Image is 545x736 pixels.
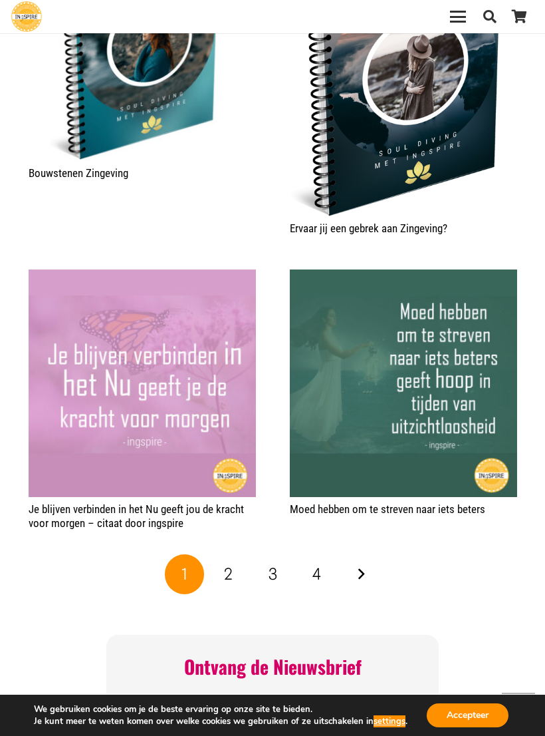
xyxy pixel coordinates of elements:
[374,715,405,727] button: settings
[224,564,233,584] span: 2
[29,166,128,180] a: Bouwstenen Zingeving
[181,564,187,584] span: 1
[165,554,205,594] span: Pagina 1
[502,693,535,726] a: Terug naar top
[290,270,517,497] img: Prachtig citiaat: • Moed hebben om te streven naar iets beters geeft hoop in uitzichtloze tijden ...
[192,690,354,709] span: Ik wil zinvolle inspiratie over:
[29,270,256,497] a: Je blijven verbinden in het Nu geeft jou de kracht voor morgen – citaat door ingspire
[29,502,244,529] a: Je blijven verbinden in het Nu geeft jou de kracht voor morgen – citaat door ingspire
[290,270,517,497] a: Moed hebben om te streven naar iets beters
[34,715,407,727] p: Je kunt meer te weten komen over welke cookies we gebruiken of ze uitschakelen in .
[290,222,447,235] a: Ervaar jij een gebrek aan Zingeving?
[427,703,508,727] button: Accepteer
[253,554,292,594] a: Pagina 3
[290,502,485,516] a: Moed hebben om te streven naar iets beters
[209,554,249,594] a: Pagina 2
[312,564,321,584] span: 4
[297,554,337,594] a: Pagina 4
[441,9,475,25] a: Menu
[29,270,256,497] img: Je blijven verbinden in het Nu geeft je de kracht voor morgen - krachtspreuk ingspire
[11,1,42,32] a: Ingspire - het zingevingsplatform met de mooiste spreuken en gouden inzichten over het leven
[269,564,277,584] span: 3
[34,703,407,715] p: We gebruiken cookies om je de beste ervaring op onze site te bieden.
[184,653,362,680] span: Ontvang de Nieuwsbrief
